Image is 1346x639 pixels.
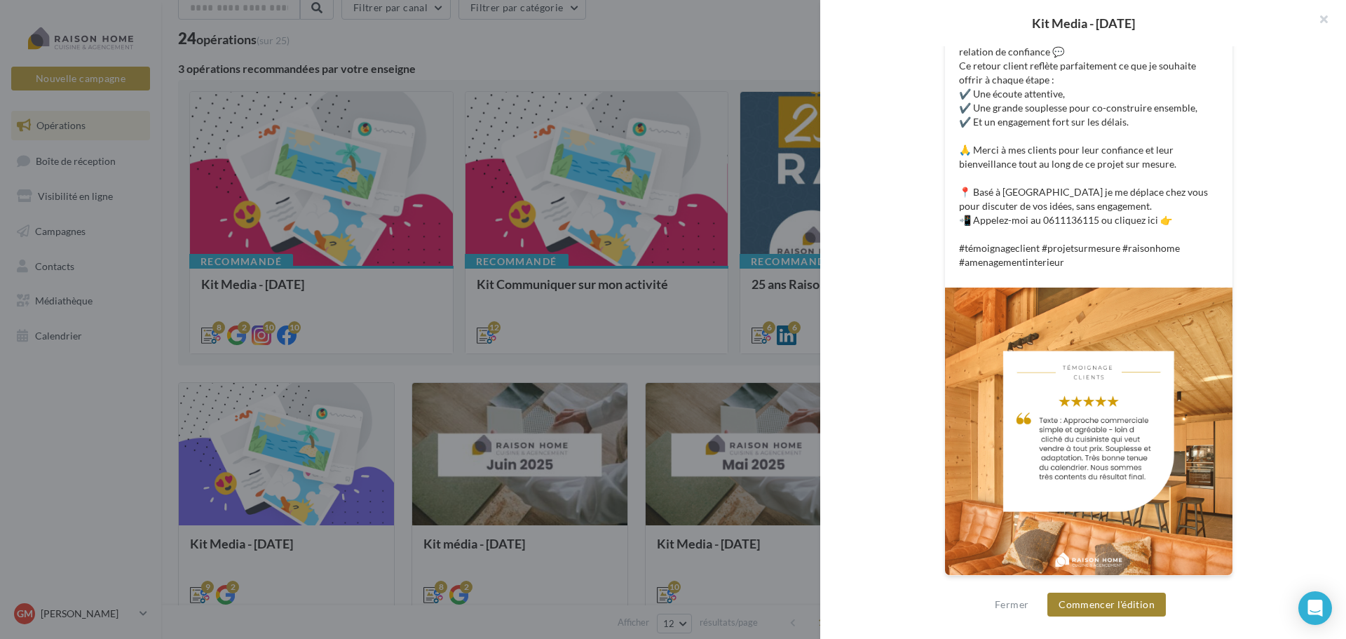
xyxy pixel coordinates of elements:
[843,17,1324,29] div: Kit Media - [DATE]
[1298,591,1332,625] div: Open Intercom Messenger
[959,31,1218,269] p: Parce qu’un beau projet commence toujours par une relation de confiance 💬 Ce retour client reflèt...
[989,596,1034,613] button: Fermer
[944,576,1233,594] div: La prévisualisation est non-contractuelle
[1047,593,1166,617] button: Commencer l'édition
